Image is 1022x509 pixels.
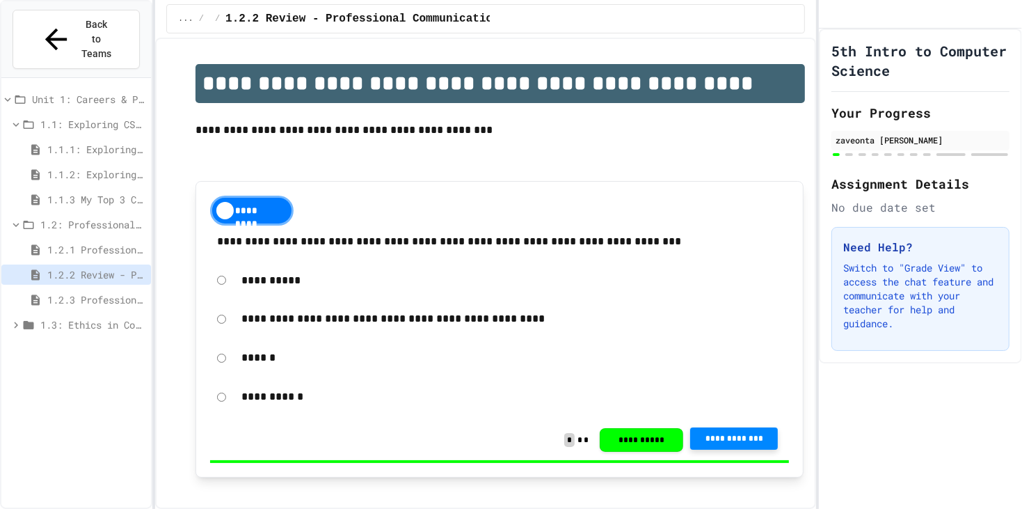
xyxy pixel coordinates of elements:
[831,41,1009,80] h1: 5th Intro to Computer Science
[40,217,145,232] span: 1.2: Professional Communication
[40,117,145,132] span: 1.1: Exploring CS Careers
[831,174,1009,194] h2: Assignment Details
[836,134,1005,146] div: zaveonta [PERSON_NAME]
[47,142,145,157] span: 1.1.1: Exploring CS Careers
[47,267,145,282] span: 1.2.2 Review - Professional Communication
[215,13,220,24] span: /
[178,13,193,24] span: ...
[843,261,998,331] p: Switch to "Grade View" to access the chat feature and communicate with your teacher for help and ...
[81,17,113,61] span: Back to Teams
[831,103,1009,123] h2: Your Progress
[831,199,1009,216] div: No due date set
[47,192,145,207] span: 1.1.3 My Top 3 CS Careers!
[47,167,145,182] span: 1.1.2: Exploring CS Careers - Review
[47,242,145,257] span: 1.2.1 Professional Communication
[32,92,145,107] span: Unit 1: Careers & Professionalism
[47,292,145,307] span: 1.2.3 Professional Communication Challenge
[199,13,204,24] span: /
[843,239,998,256] h3: Need Help?
[40,318,145,332] span: 1.3: Ethics in Computing
[225,10,500,27] span: 1.2.2 Review - Professional Communication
